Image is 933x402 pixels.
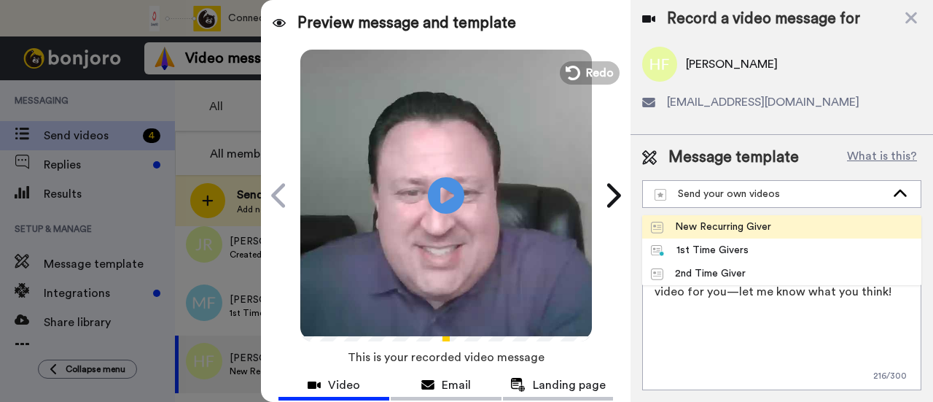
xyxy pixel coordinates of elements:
[655,189,666,201] img: demo-template.svg
[328,376,360,394] span: Video
[348,341,544,374] span: This is your recorded video message
[668,147,799,169] span: Message template
[651,268,663,280] img: Message-temps.svg
[651,220,771,234] div: New Recurring Giver
[642,259,921,390] textarea: Hey {first_name|there}, I recorded a quick video for you—let me know what you think!
[655,187,886,201] div: Send your own videos
[651,245,665,257] img: nextgen-template.svg
[651,243,749,258] div: 1st Time Givers
[651,222,663,233] img: Message-temps.svg
[442,376,471,394] span: Email
[843,147,921,169] button: What is this?
[651,266,746,281] div: 2nd Time Giver
[533,376,606,394] span: Landing page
